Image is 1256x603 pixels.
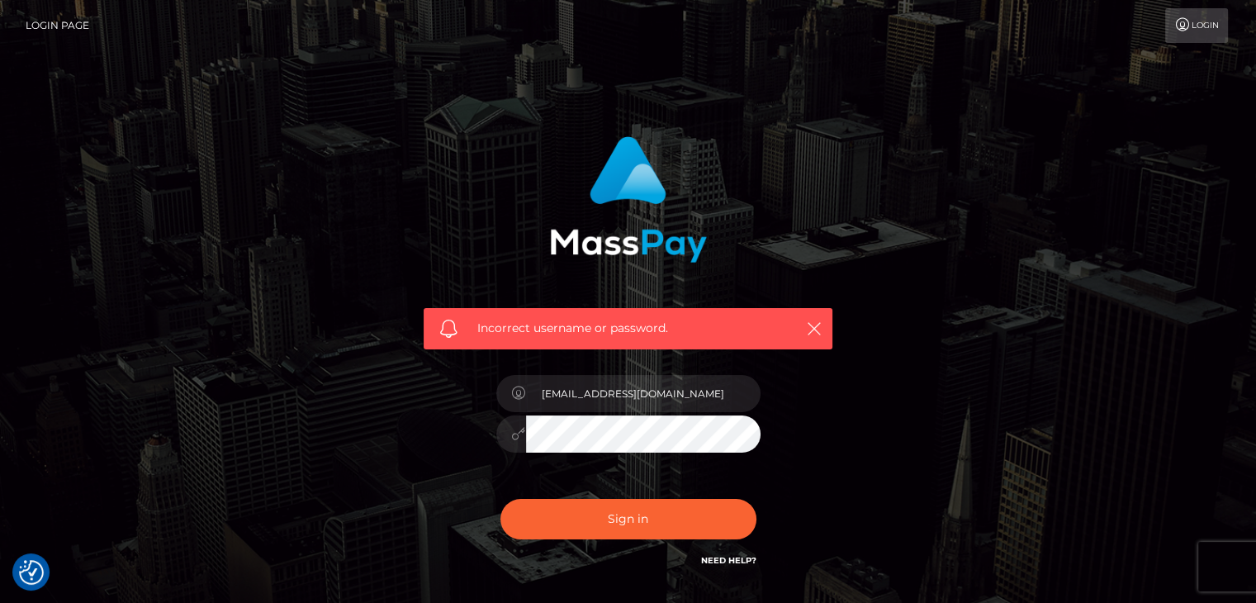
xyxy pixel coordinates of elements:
[1165,8,1228,43] a: Login
[477,320,779,337] span: Incorrect username or password.
[500,499,756,539] button: Sign in
[19,560,44,585] button: Consent Preferences
[550,136,707,263] img: MassPay Login
[526,375,761,412] input: Username...
[19,560,44,585] img: Revisit consent button
[26,8,89,43] a: Login Page
[701,555,756,566] a: Need Help?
